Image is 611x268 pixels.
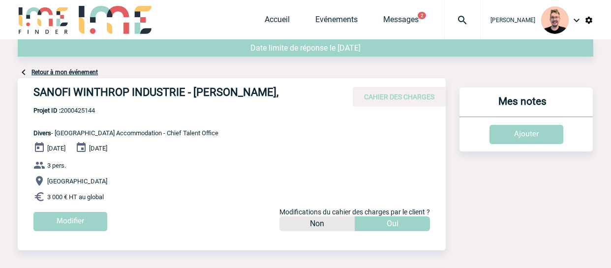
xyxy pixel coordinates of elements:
[47,193,104,201] span: 3 000 € HT au global
[489,125,563,144] input: Ajouter
[47,162,66,169] span: 3 pers.
[315,15,358,29] a: Evénements
[47,145,65,152] span: [DATE]
[541,6,569,34] img: 129741-1.png
[33,129,218,137] span: - [GEOGRAPHIC_DATA] Accommodation - Chief Talent Office
[364,93,434,101] span: CAHIER DES CHARGES
[265,15,290,29] a: Accueil
[33,129,51,137] span: Divers
[418,12,426,19] button: 2
[387,216,398,231] p: Oui
[18,6,69,34] img: IME-Finder
[89,145,107,152] span: [DATE]
[31,69,98,76] a: Retour à mon événement
[33,107,61,114] b: Projet ID :
[279,208,430,216] span: Modifications du cahier des charges par le client ?
[490,17,535,24] span: [PERSON_NAME]
[463,95,581,117] h3: Mes notes
[383,15,419,29] a: Messages
[33,107,218,114] span: 2000425144
[33,212,107,231] input: Modifier
[33,86,329,103] h4: SANOFI WINTHROP INDUSTRIE - [PERSON_NAME],
[310,216,324,231] p: Non
[47,178,107,185] span: [GEOGRAPHIC_DATA]
[250,43,361,53] span: Date limite de réponse le [DATE]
